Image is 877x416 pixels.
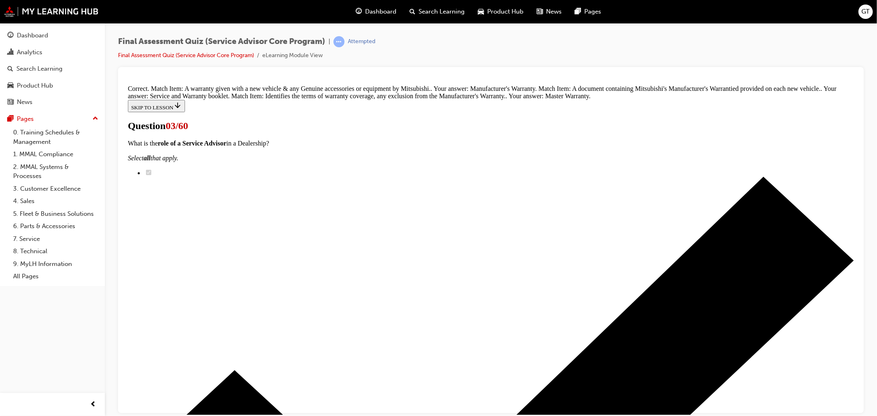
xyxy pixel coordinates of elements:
[530,3,569,20] a: news-iconNews
[17,81,53,90] div: Product Hub
[7,23,57,29] span: SKIP TO LESSON
[356,7,362,17] span: guage-icon
[118,37,325,46] span: Final Assessment Quiz (Service Advisor Core Program)
[329,37,330,46] span: |
[10,258,102,270] a: 9. MyLH Information
[118,52,254,59] a: Final Assessment Quiz (Service Advisor Core Program)
[585,7,602,16] span: Pages
[10,220,102,233] a: 6. Parts & Accessories
[10,233,102,245] a: 7. Service
[7,65,13,73] span: search-icon
[3,3,729,18] div: Correct. Match Item: A warranty given with a new vehicle & any Genuine accessories or equipment b...
[410,7,416,17] span: search-icon
[7,99,14,106] span: news-icon
[7,32,14,39] span: guage-icon
[3,111,102,127] button: Pages
[10,270,102,283] a: All Pages
[262,51,323,60] li: eLearning Module View
[333,36,345,47] span: learningRecordVerb_ATTEMPT-icon
[93,113,98,124] span: up-icon
[16,64,62,74] div: Search Learning
[10,183,102,195] a: 3. Customer Excellence
[488,7,524,16] span: Product Hub
[537,7,543,17] span: news-icon
[3,78,102,93] a: Product Hub
[7,49,14,56] span: chart-icon
[10,148,102,161] a: 1. MMAL Compliance
[3,28,102,43] a: Dashboard
[366,7,397,16] span: Dashboard
[17,48,42,57] div: Analytics
[17,97,32,107] div: News
[3,18,60,30] button: SKIP TO LESSON
[3,61,102,76] a: Search Learning
[90,400,97,410] span: prev-icon
[858,5,873,19] button: GT
[478,7,484,17] span: car-icon
[10,245,102,258] a: 8. Technical
[17,31,48,40] div: Dashboard
[575,7,581,17] span: pages-icon
[10,208,102,220] a: 5. Fleet & Business Solutions
[349,3,403,20] a: guage-iconDashboard
[3,26,102,111] button: DashboardAnalyticsSearch LearningProduct HubNews
[4,6,99,17] img: mmal
[348,38,375,46] div: Attempted
[10,195,102,208] a: 4. Sales
[3,95,102,110] a: News
[472,3,530,20] a: car-iconProduct Hub
[7,116,14,123] span: pages-icon
[569,3,608,20] a: pages-iconPages
[546,7,562,16] span: News
[10,126,102,148] a: 0. Training Schedules & Management
[862,7,870,16] span: GT
[10,161,102,183] a: 2. MMAL Systems & Processes
[403,3,472,20] a: search-iconSearch Learning
[17,114,34,124] div: Pages
[7,82,14,90] span: car-icon
[419,7,465,16] span: Search Learning
[3,45,102,60] a: Analytics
